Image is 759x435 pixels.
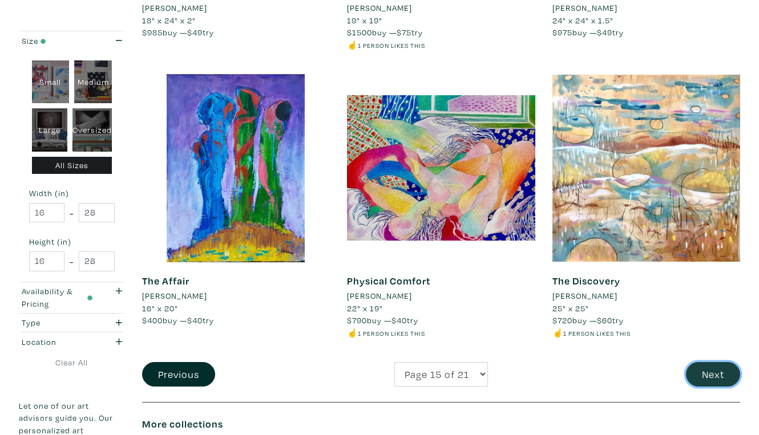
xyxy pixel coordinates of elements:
[347,39,535,51] li: ☝️
[142,303,178,314] span: 16" x 20"
[142,274,189,287] a: The Affair
[358,329,425,338] small: 1 person likes this
[347,327,535,339] li: ☝️
[32,157,112,174] div: All Sizes
[347,290,412,302] li: [PERSON_NAME]
[19,356,125,369] a: Clear All
[347,315,418,326] span: buy — try
[597,27,612,38] span: $49
[19,314,125,332] button: Type
[32,60,70,104] div: Small
[347,2,535,14] a: [PERSON_NAME]
[70,254,74,269] span: -
[347,315,367,326] span: $790
[552,15,613,26] span: 24" x 24" x 1.5"
[563,329,631,338] small: 1 person likes this
[552,2,740,14] a: [PERSON_NAME]
[347,27,423,38] span: buy — try
[19,332,125,351] button: Location
[347,15,382,26] span: 19" x 19"
[552,290,740,302] a: [PERSON_NAME]
[552,2,617,14] li: [PERSON_NAME]
[22,285,93,310] div: Availability & Pricing
[347,303,383,314] span: 22" x 19"
[70,205,74,221] span: -
[142,315,163,326] span: $400
[552,274,620,287] a: The Discovery
[142,2,207,14] li: [PERSON_NAME]
[358,41,425,50] small: 1 person likes this
[142,362,215,387] button: Previous
[142,315,214,326] span: buy — try
[29,238,115,246] small: Height (in)
[19,282,125,313] button: Availability & Pricing
[552,27,624,38] span: buy — try
[142,15,196,26] span: 18" x 24" x 2"
[347,274,430,287] a: Physical Comfort
[187,315,203,326] span: $40
[552,315,572,326] span: $720
[347,2,412,14] li: [PERSON_NAME]
[597,315,612,326] span: $60
[142,27,214,38] span: buy — try
[552,290,617,302] li: [PERSON_NAME]
[19,31,125,50] button: Size
[22,336,93,348] div: Location
[142,290,330,302] a: [PERSON_NAME]
[552,27,572,38] span: $975
[552,303,589,314] span: 25" x 25"
[187,27,203,38] span: $49
[552,327,740,339] li: ☝️
[142,2,330,14] a: [PERSON_NAME]
[142,290,207,302] li: [PERSON_NAME]
[347,290,535,302] a: [PERSON_NAME]
[29,189,115,197] small: Width (in)
[552,315,624,326] span: buy — try
[22,316,93,329] div: Type
[397,27,411,38] span: $75
[142,27,163,38] span: $985
[72,108,112,152] div: Oversized
[142,418,740,430] h6: More collections
[391,315,407,326] span: $40
[347,27,372,38] span: $1500
[74,60,112,104] div: Medium
[22,35,93,47] div: Size
[32,108,68,152] div: Large
[686,362,740,387] button: Next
